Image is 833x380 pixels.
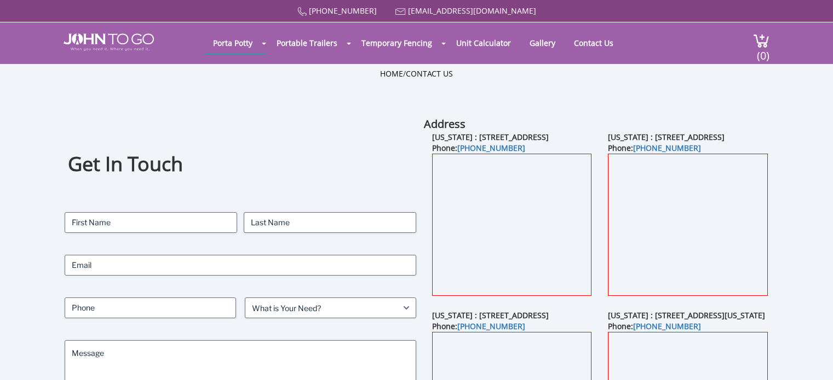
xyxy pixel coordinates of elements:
[68,151,413,178] h1: Get In Touch
[65,297,236,318] input: Phone
[380,68,453,79] ul: /
[424,116,466,131] b: Address
[297,7,307,16] img: Call
[521,32,564,54] a: Gallery
[65,212,237,233] input: First Name
[608,321,701,331] b: Phone:
[205,32,261,54] a: Porta Potty
[395,8,406,15] img: Mail
[353,32,440,54] a: Temporary Fencing
[753,33,769,48] img: cart a
[432,143,525,153] b: Phone:
[64,33,154,51] img: JOHN to go
[756,39,769,63] span: (0)
[380,68,403,79] a: Home
[448,32,519,54] a: Unit Calculator
[608,143,701,153] b: Phone:
[268,32,346,54] a: Portable Trailers
[566,32,622,54] a: Contact Us
[432,321,525,331] b: Phone:
[432,132,549,142] b: [US_STATE] : [STREET_ADDRESS]
[633,143,701,153] a: [PHONE_NUMBER]
[309,5,377,16] a: [PHONE_NUMBER]
[406,68,453,79] a: Contact Us
[408,5,536,16] a: [EMAIL_ADDRESS][DOMAIN_NAME]
[457,143,525,153] a: [PHONE_NUMBER]
[633,321,701,331] a: [PHONE_NUMBER]
[608,132,725,142] b: [US_STATE] : [STREET_ADDRESS]
[457,321,525,331] a: [PHONE_NUMBER]
[608,310,765,320] b: [US_STATE] : [STREET_ADDRESS][US_STATE]
[65,255,417,276] input: Email
[789,336,833,380] button: Live Chat
[244,212,416,233] input: Last Name
[432,310,549,320] b: [US_STATE] : [STREET_ADDRESS]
